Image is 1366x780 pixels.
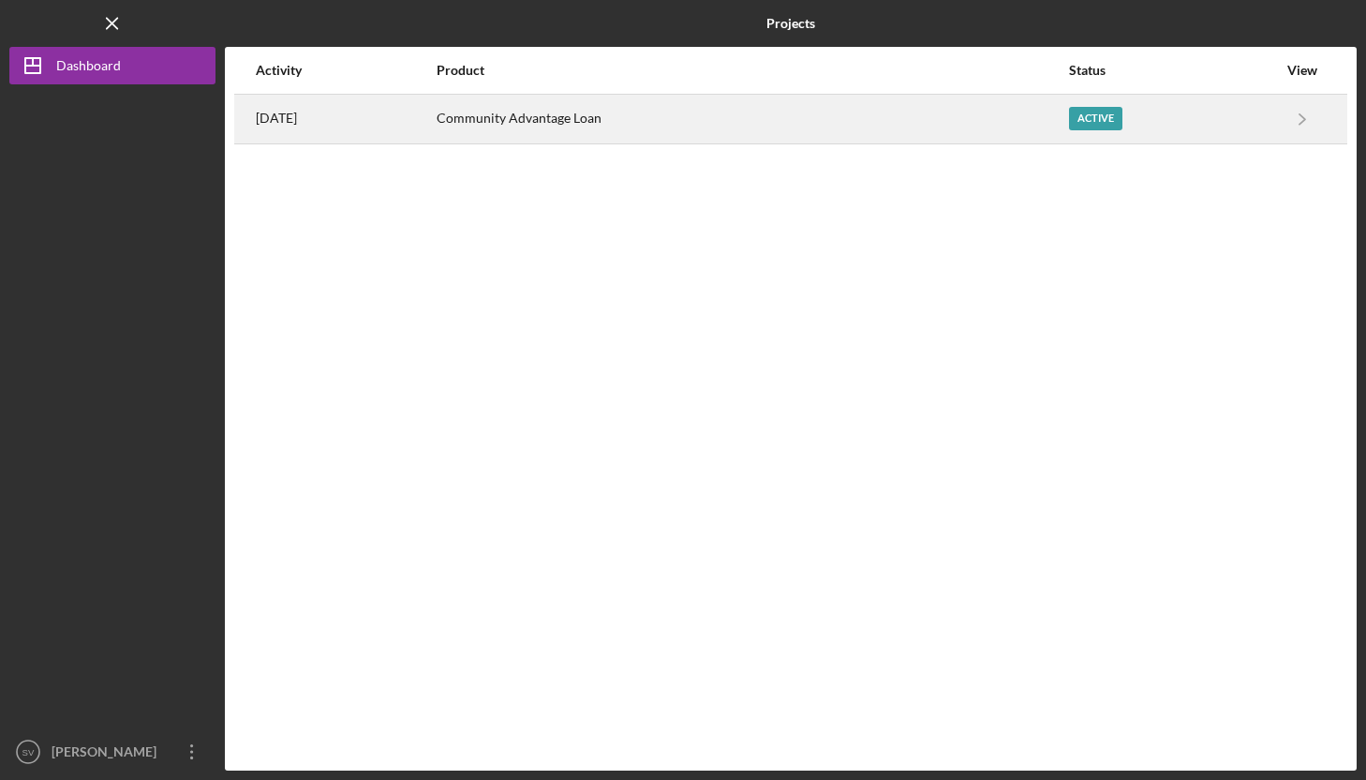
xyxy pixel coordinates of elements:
div: [PERSON_NAME] [47,733,169,775]
div: Status [1069,63,1277,78]
div: Activity [256,63,435,78]
div: Product [437,63,1067,78]
text: SV [22,747,35,757]
div: View [1279,63,1326,78]
time: 2025-10-01 15:06 [256,111,297,126]
div: Dashboard [56,47,121,89]
div: Community Advantage Loan [437,96,1067,142]
button: Dashboard [9,47,215,84]
button: SV[PERSON_NAME] [9,733,215,771]
b: Projects [766,16,815,31]
div: Active [1069,107,1122,130]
